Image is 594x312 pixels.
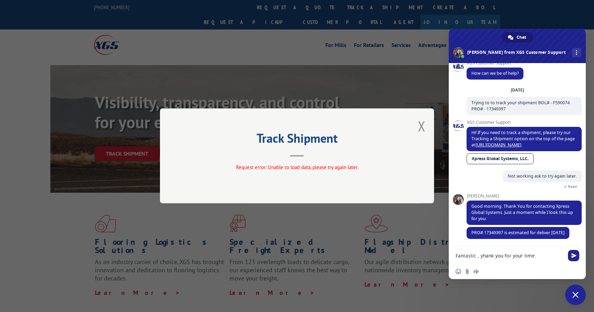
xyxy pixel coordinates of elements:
[475,142,521,148] a: [URL][DOMAIN_NAME]
[467,194,582,199] span: [PERSON_NAME]
[568,184,577,189] span: Read
[456,269,461,274] span: Insert an emoji
[565,285,586,305] div: Close chat
[194,133,400,146] h2: Track Shipment
[471,203,573,221] span: Good morning. Thank You for contacting Xpress Global Systems. Just a moment while I look this up ...
[465,269,470,274] span: Send a file
[456,253,564,259] textarea: Compose your message...
[502,32,533,43] div: Chat
[471,70,519,76] span: How can we be of help?
[517,32,526,43] span: Chat
[508,173,577,179] span: Not working ask to try again later.
[511,88,524,92] div: [DATE]
[471,100,570,112] span: Trying to to track your shipment BOL# - F590074 PRO# - 17349397
[471,230,565,236] span: PRO# 17349397 is estimated for deliver [DATE]
[467,120,582,125] span: XGS Customer Support
[467,153,534,164] a: Xpress Global Systems, LLC.
[236,164,358,171] span: Request error: Unable to load data, please try again later.
[473,269,479,274] span: Audio message
[418,117,425,135] button: Close modal
[572,48,581,57] div: More channels
[467,61,523,65] span: XGS Customer Support
[568,250,579,261] span: Send
[471,130,575,148] span: Hi! If you need to track a shipment, please try our Tracking a Shipment option on the top of the ...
